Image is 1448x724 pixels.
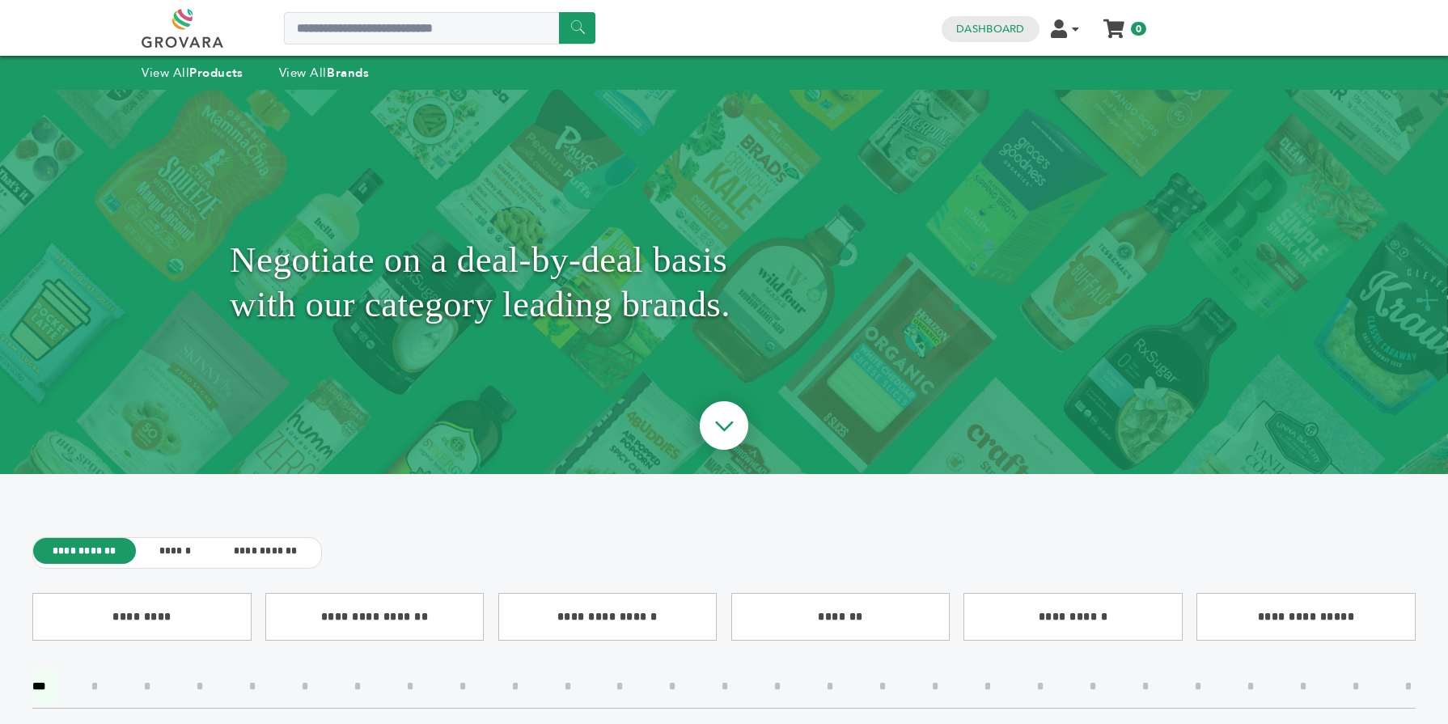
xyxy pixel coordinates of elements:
span: 0 [1131,22,1146,36]
strong: Brands [327,65,369,81]
strong: Products [189,65,243,81]
a: Dashboard [956,22,1024,36]
img: ourBrandsHeroArrow.png [681,385,767,471]
a: View AllBrands [279,65,370,81]
a: My Cart [1105,15,1124,32]
a: View AllProducts [142,65,243,81]
input: Search a product or brand... [284,12,595,44]
h1: Negotiate on a deal-by-deal basis with our category leading brands. [230,130,1218,434]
